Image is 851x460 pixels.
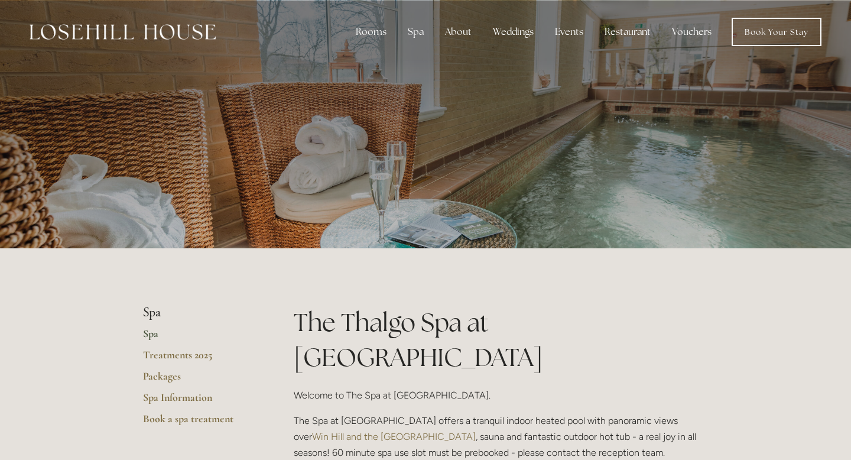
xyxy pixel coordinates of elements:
a: Win Hill and the [GEOGRAPHIC_DATA] [312,431,476,442]
div: Rooms [346,20,396,44]
img: Losehill House [30,24,216,40]
a: Treatments 2025 [143,348,256,370]
a: Spa Information [143,391,256,412]
a: Spa [143,327,256,348]
p: Welcome to The Spa at [GEOGRAPHIC_DATA]. [294,387,708,403]
a: Book Your Stay [732,18,821,46]
div: About [436,20,481,44]
h1: The Thalgo Spa at [GEOGRAPHIC_DATA] [294,305,708,375]
div: Events [545,20,593,44]
div: Spa [398,20,433,44]
a: Vouchers [662,20,721,44]
div: Restaurant [595,20,660,44]
li: Spa [143,305,256,320]
div: Weddings [483,20,543,44]
a: Book a spa treatment [143,412,256,433]
a: Packages [143,370,256,391]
